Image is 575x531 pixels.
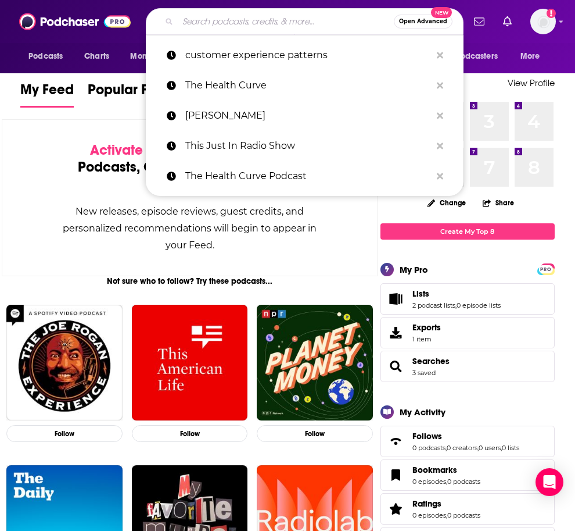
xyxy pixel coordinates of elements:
div: New releases, episode reviews, guest credits, and personalized recommendations will begin to appe... [60,203,319,254]
a: Ratings [412,498,480,509]
span: Activate your Feed [90,141,209,159]
span: More [520,48,540,65]
div: My Activity [400,407,445,418]
a: customer experience patterns [146,40,463,70]
a: Popular Feed [88,81,172,108]
span: Monitoring [130,48,171,65]
span: Lists [412,288,429,299]
button: Change [421,195,473,210]
a: 0 episodes [412,477,446,486]
button: Follow [132,425,248,442]
span: Open Advanced [399,19,447,24]
div: My Pro [400,264,428,275]
span: My Feed [20,81,74,105]
a: Follows [384,433,408,450]
img: The Joe Rogan Experience [6,305,123,421]
a: 2 podcast lists [412,301,455,309]
a: Bookmarks [412,465,480,475]
span: Popular Feed [88,81,172,105]
span: Searches [380,351,555,382]
span: , [455,301,457,309]
span: Exports [384,325,408,341]
img: Podchaser - Follow, Share and Rate Podcasts [19,10,131,33]
span: , [445,444,447,452]
a: 0 podcasts [412,444,445,452]
a: Ratings [384,501,408,517]
span: Follows [412,431,442,441]
a: The Health Curve Podcast [146,161,463,191]
p: customer experience patterns [185,40,431,70]
span: Charts [84,48,109,65]
a: 3 saved [412,369,436,377]
a: 0 podcasts [447,477,480,486]
span: Podcasts [28,48,63,65]
a: 0 creators [447,444,477,452]
a: Follows [412,431,519,441]
button: Follow [257,425,373,442]
a: Show notifications dropdown [469,12,489,31]
div: Search podcasts, credits, & more... [146,8,463,35]
span: , [477,444,479,452]
a: PRO [539,264,553,273]
a: 0 episode lists [457,301,501,309]
span: New [431,7,452,18]
a: My Feed [20,81,74,108]
p: The Health Curve [185,70,431,101]
span: 1 item [412,335,441,343]
button: Share [482,191,515,214]
a: [PERSON_NAME] [146,101,463,131]
span: Lists [380,283,555,315]
a: 0 podcasts [447,511,480,519]
a: Lists [412,288,501,299]
a: Show notifications dropdown [498,12,516,31]
button: Show profile menu [530,9,556,34]
a: 0 users [479,444,501,452]
span: Exports [412,322,441,333]
span: , [446,511,447,519]
div: Open Intercom Messenger [536,468,563,496]
button: open menu [122,45,186,67]
span: Logged in as patiencebaldacci [530,9,556,34]
a: View Profile [508,77,555,88]
button: open menu [512,45,555,67]
button: Open AdvancedNew [394,15,452,28]
a: Create My Top 8 [380,223,555,239]
p: The Health Curve Podcast [185,161,431,191]
span: For Podcasters [442,48,498,65]
svg: Add a profile image [547,9,556,18]
span: Bookmarks [380,459,555,491]
input: Search podcasts, credits, & more... [178,12,394,31]
a: Searches [384,358,408,375]
span: Ratings [380,493,555,525]
div: by following Podcasts, Creators, Lists, and other Users! [60,142,319,193]
img: User Profile [530,9,556,34]
a: Charts [77,45,116,67]
span: Ratings [412,498,441,509]
span: Follows [380,426,555,457]
p: justin barnes [185,101,431,131]
a: 0 lists [502,444,519,452]
button: open menu [20,45,78,67]
span: , [446,477,447,486]
a: The Health Curve [146,70,463,101]
button: Follow [6,425,123,442]
img: Planet Money [257,305,373,421]
a: 0 episodes [412,511,446,519]
span: , [501,444,502,452]
a: Lists [384,291,408,307]
div: Not sure who to follow? Try these podcasts... [2,276,378,286]
a: Searches [412,356,450,366]
a: Bookmarks [384,467,408,483]
img: This American Life [132,305,248,421]
span: Bookmarks [412,465,457,475]
p: This Just In Radio Show [185,131,431,161]
a: This Just In Radio Show [146,131,463,161]
a: Exports [380,317,555,348]
button: open menu [434,45,515,67]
